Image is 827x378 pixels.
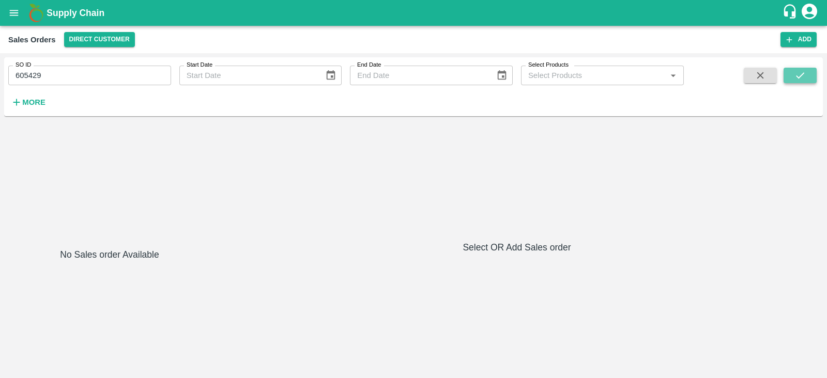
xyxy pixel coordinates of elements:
b: Supply Chain [47,8,104,18]
label: Select Products [528,61,569,69]
label: Start Date [187,61,212,69]
h6: Select OR Add Sales order [215,240,819,255]
button: Choose date [321,66,341,85]
input: Enter SO ID [8,66,171,85]
a: Supply Chain [47,6,782,20]
input: End Date [350,66,487,85]
button: Open [666,69,680,82]
button: open drawer [2,1,26,25]
input: Select Products [524,69,664,82]
div: account of current user [800,2,819,24]
button: Add [780,32,817,47]
button: Choose date [492,66,512,85]
div: Sales Orders [8,33,56,46]
label: End Date [357,61,381,69]
img: logo [26,3,47,23]
button: Select DC [64,32,135,47]
button: More [8,93,48,111]
div: customer-support [782,4,800,22]
label: SO ID [16,61,31,69]
strong: More [22,98,45,106]
h6: No Sales order Available [60,247,159,370]
input: Start Date [179,66,317,85]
